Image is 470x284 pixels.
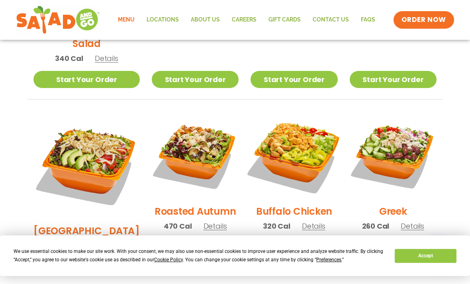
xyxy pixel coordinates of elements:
[152,71,239,88] a: Start Your Order
[355,11,381,29] a: FAQs
[152,112,239,198] img: Product photo for Roasted Autumn Salad
[243,104,345,206] img: Product photo for Buffalo Chicken Salad
[14,247,385,264] div: We use essential cookies to make our site work. With your consent, we may also use non-essential ...
[350,112,437,198] img: Product photo for Greek Salad
[55,53,83,64] span: 340 Cal
[395,249,456,263] button: Accept
[401,15,446,25] span: ORDER NOW
[33,224,140,238] h2: [GEOGRAPHIC_DATA]
[262,11,307,29] a: GIFT CARDS
[226,11,262,29] a: Careers
[33,112,140,218] img: Product photo for BBQ Ranch Salad
[141,11,185,29] a: Locations
[154,257,183,262] span: Cookie Policy
[112,11,141,29] a: Menu
[263,221,290,231] span: 320 Cal
[16,4,100,36] img: new-SAG-logo-768×292
[95,53,118,63] span: Details
[251,71,337,88] a: Start Your Order
[362,221,390,231] span: 260 Cal
[379,204,407,218] h2: Greek
[33,71,140,88] a: Start Your Order
[164,221,192,231] span: 470 Cal
[185,11,226,29] a: About Us
[112,11,381,29] nav: Menu
[204,221,227,231] span: Details
[302,221,325,231] span: Details
[394,11,454,29] a: ORDER NOW
[155,204,236,218] h2: Roasted Autumn
[401,221,424,231] span: Details
[350,71,437,88] a: Start Your Order
[256,204,332,218] h2: Buffalo Chicken
[307,11,355,29] a: Contact Us
[316,257,341,262] span: Preferences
